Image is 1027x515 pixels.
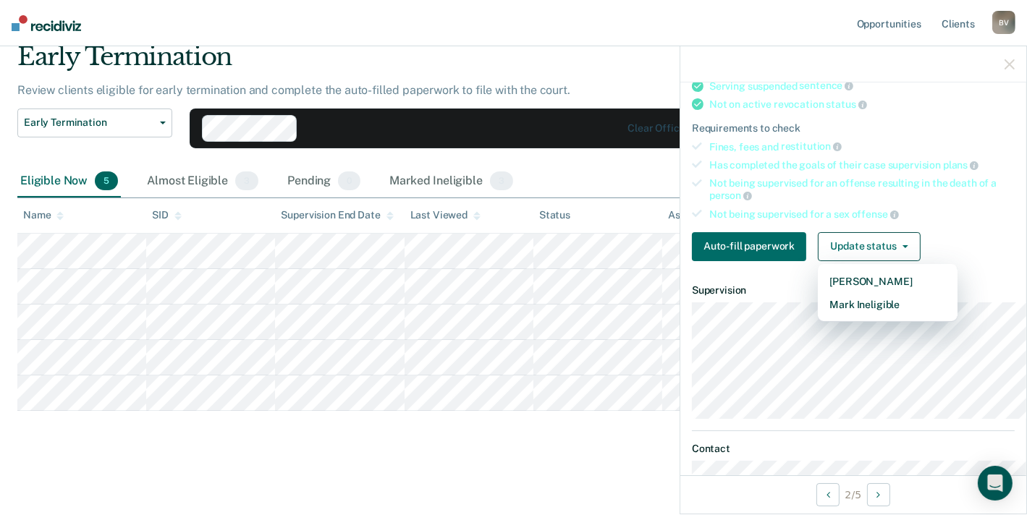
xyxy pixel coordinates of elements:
div: 2 / 5 [680,475,1026,514]
span: person [709,190,752,201]
div: Not being supervised for an offense resulting in the death of a [709,177,1015,202]
button: Mark Ineligible [818,293,958,316]
div: Last Viewed [410,209,481,221]
span: restitution [781,140,842,152]
div: Not on active revocation [709,98,1015,111]
div: Pending [284,166,363,197]
img: Recidiviz [12,15,81,31]
div: Clear officers [627,122,694,135]
span: 0 [338,171,360,190]
div: Not being supervised for a sex [709,208,1015,221]
span: 3 [490,171,513,190]
span: 5 [95,171,118,190]
div: Name [23,209,64,221]
span: sentence [800,80,854,91]
span: offense [852,208,899,220]
dt: Supervision [692,284,1015,297]
p: Review clients eligible for early termination and complete the auto-filled paperwork to file with... [17,83,570,97]
div: Eligible Now [17,166,121,197]
dt: Contact [692,443,1015,455]
div: Early Termination [17,42,787,83]
div: Has completed the goals of their case supervision [709,158,1015,171]
a: Navigate to form link [692,232,812,261]
div: Marked Ineligible [386,166,516,197]
div: Requirements to check [692,122,1015,135]
button: [PERSON_NAME] [818,270,958,293]
div: Supervision End Date [281,209,393,221]
button: Auto-fill paperwork [692,232,806,261]
span: Early Termination [24,116,154,129]
div: B V [992,11,1015,34]
span: 3 [235,171,258,190]
div: Fines, fees and [709,140,1015,153]
span: status [827,98,867,110]
span: plans [943,159,979,171]
div: SID [152,209,182,221]
button: Update status [818,232,920,261]
div: Serving suspended [709,80,1015,93]
button: Previous Opportunity [816,483,840,506]
div: Almost Eligible [144,166,261,197]
div: Open Intercom Messenger [978,466,1013,501]
button: Next Opportunity [867,483,890,506]
div: Assigned to [668,209,736,221]
div: Status [539,209,570,221]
